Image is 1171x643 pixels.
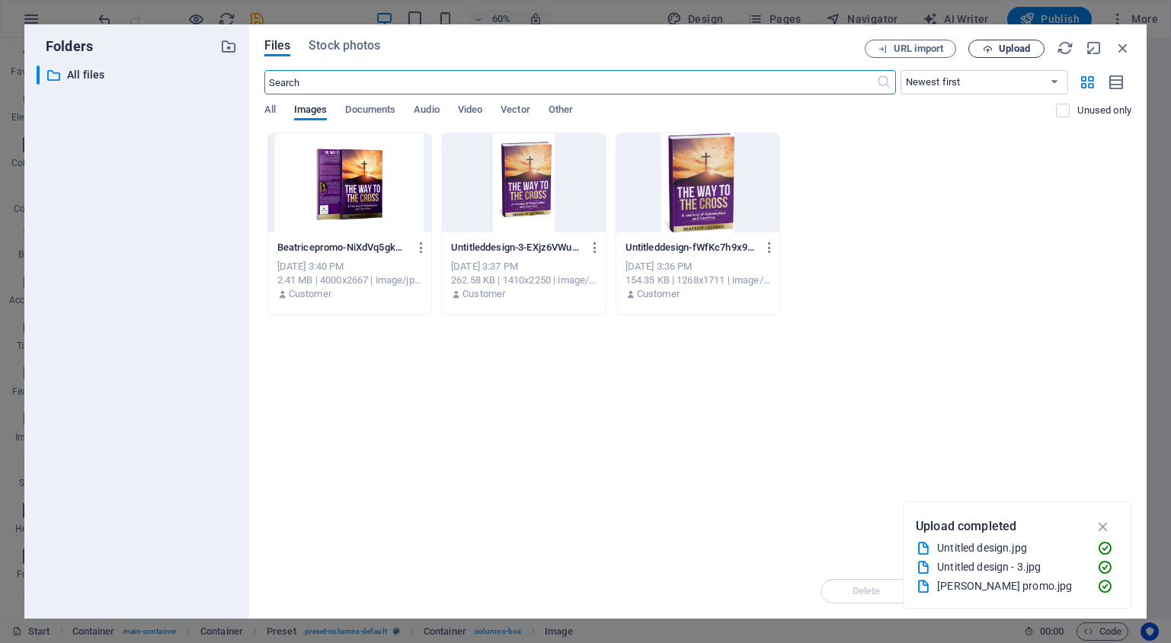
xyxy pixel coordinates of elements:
p: Untitleddesign-3-EXjz6VWuq-ey56FbLqU0jQ.jpg [451,241,582,254]
input: Search [264,70,876,94]
div: Untitled design - 3.jpg [937,558,1085,576]
p: Customer [289,287,331,301]
div: [DATE] 3:36 PM [625,260,770,274]
span: Upload [999,44,1030,53]
p: All files [67,66,209,84]
div: [DATE] 3:37 PM [451,260,596,274]
i: Close [1115,40,1131,56]
div: 2.41 MB | 4000x2667 | image/jpeg [277,274,422,287]
button: Upload [968,40,1045,58]
span: Other [549,101,573,122]
span: Audio [414,101,439,122]
span: Stock photos [309,37,380,55]
span: Images [294,101,328,122]
p: Upload completed [916,517,1016,536]
div: [PERSON_NAME] promo.jpg [937,577,1085,595]
p: Customer [462,287,505,301]
p: Customer [637,287,680,301]
p: Untitleddesign-fWfKc7h9x9vjaxbDjJdtyw.jpg [625,241,757,254]
button: URL import [865,40,956,58]
div: 154.35 KB | 1268x1711 | image/jpeg [625,274,770,287]
span: Files [264,37,291,55]
i: Reload [1057,40,1073,56]
i: Minimize [1086,40,1102,56]
i: Create new folder [220,38,237,55]
span: All [264,101,276,122]
div: [DATE] 3:40 PM [277,260,422,274]
p: Folders [37,37,93,56]
span: Vector [501,101,530,122]
div: ​ [37,66,40,85]
p: Displays only files that are not in use on the website. Files added during this session can still... [1077,104,1131,117]
span: URL import [894,44,943,53]
span: Documents [345,101,395,122]
div: 262.58 KB | 1410x2250 | image/jpeg [451,274,596,287]
span: Video [458,101,482,122]
p: Beatricepromo-NiXdVq5gkG3iCGwN8wCjow.jpg [277,241,408,254]
div: Untitled design.jpg [937,539,1085,557]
